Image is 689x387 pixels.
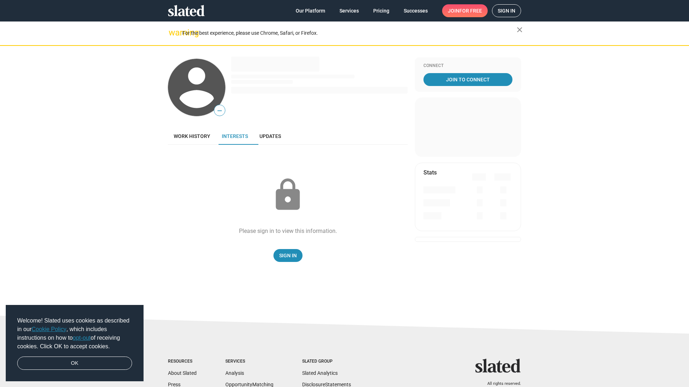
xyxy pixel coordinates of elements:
mat-icon: warning [169,28,177,37]
div: Connect [423,63,512,69]
span: Interests [222,133,248,139]
span: for free [459,4,482,17]
a: Our Platform [290,4,331,17]
a: opt-out [73,335,91,341]
a: Slated Analytics [302,370,338,376]
div: Slated Group [302,359,351,364]
a: About Slated [168,370,197,376]
a: dismiss cookie message [17,357,132,370]
span: Sign in [498,5,515,17]
span: Our Platform [296,4,325,17]
a: Successes [398,4,433,17]
span: — [214,106,225,115]
a: Interests [216,128,254,145]
div: Please sign in to view this information. [239,227,337,235]
a: Join To Connect [423,73,512,86]
span: Work history [174,133,210,139]
div: For the best experience, please use Chrome, Safari, or Firefox. [182,28,517,38]
span: Successes [404,4,428,17]
a: Sign in [492,4,521,17]
span: Sign In [279,249,297,262]
a: Pricing [367,4,395,17]
span: Updates [259,133,281,139]
a: Work history [168,128,216,145]
a: Services [334,4,365,17]
span: Join To Connect [425,73,511,86]
span: Welcome! Slated uses cookies as described in our , which includes instructions on how to of recei... [17,316,132,351]
div: cookieconsent [6,305,144,382]
div: Resources [168,359,197,364]
mat-icon: lock [270,177,306,213]
a: Sign In [273,249,303,262]
span: Pricing [373,4,389,17]
a: Updates [254,128,287,145]
mat-card-title: Stats [423,169,437,176]
span: Services [339,4,359,17]
span: Join [448,4,482,17]
a: Analysis [225,370,244,376]
div: Services [225,359,273,364]
a: Cookie Policy [32,326,66,332]
mat-icon: close [515,25,524,34]
a: Joinfor free [442,4,488,17]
